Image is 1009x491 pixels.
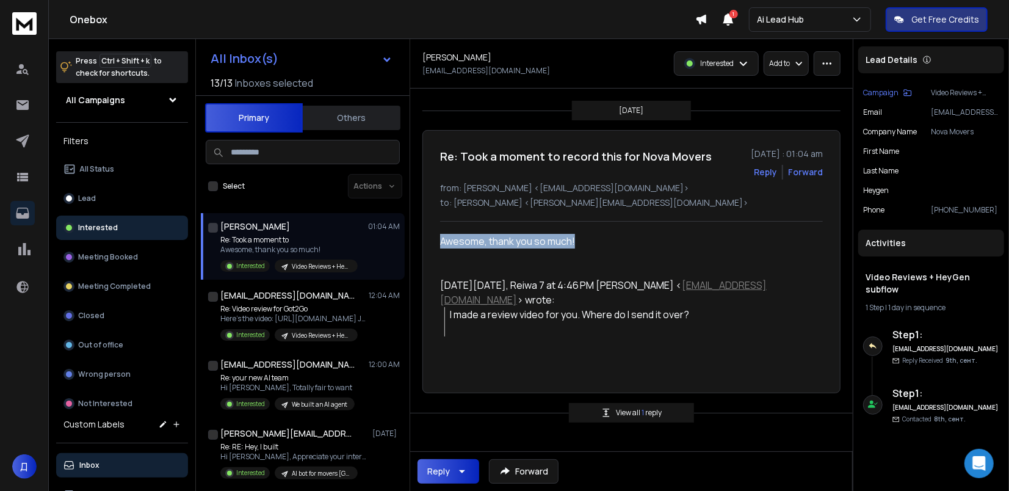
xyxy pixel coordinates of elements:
[220,442,367,452] p: Re: RE: Hey, I built
[76,55,162,79] p: Press to check for shortcuts.
[863,147,899,156] p: First Name
[56,453,188,478] button: Inbox
[863,88,899,98] p: Campaign
[220,383,355,393] p: Hi [PERSON_NAME], Totally fair to want
[56,362,188,387] button: Wrong person
[422,51,491,64] h1: [PERSON_NAME]
[236,468,265,478] p: Interested
[863,166,899,176] p: Last Name
[78,399,132,409] p: Not Interested
[292,262,350,271] p: Video Reviews + HeyGen subflow
[56,304,188,328] button: Closed
[220,314,367,324] p: Here's the video: [URL][DOMAIN_NAME] Just making sure
[369,291,400,300] p: 12:04 AM
[78,340,123,350] p: Out of office
[418,459,479,484] button: Reply
[205,103,303,133] button: Primary
[220,235,358,245] p: Re: Took a moment to
[616,408,662,418] p: View all reply
[931,127,999,137] p: Nova Movers
[236,399,265,409] p: Interested
[892,327,999,342] h6: Step 1 :
[769,59,790,68] p: Add to
[866,271,997,296] h1: Video Reviews + HeyGen subflow
[303,104,400,131] button: Others
[220,220,290,233] h1: [PERSON_NAME]
[931,88,999,98] p: Video Reviews + HeyGen subflow
[99,54,151,68] span: Ctrl + Shift + k
[964,449,994,478] div: Open Intercom Messenger
[863,205,884,215] p: Phone
[56,133,188,150] h3: Filters
[56,274,188,299] button: Meeting Completed
[78,369,131,379] p: Wrong person
[422,66,550,76] p: [EMAIL_ADDRESS][DOMAIN_NAME]
[78,252,138,262] p: Meeting Booked
[292,469,350,478] p: AI bot for movers [GEOGRAPHIC_DATA]
[866,302,884,313] span: 1 Step
[946,356,977,365] span: 9th, сент.
[858,230,1004,256] div: Activities
[66,94,125,106] h1: All Campaigns
[444,307,797,336] blockquote: I made a review video for you. Where do I send it over?
[220,358,355,371] h1: [EMAIL_ADDRESS][DOMAIN_NAME]
[754,166,777,178] button: Reply
[866,303,997,313] div: |
[863,186,889,195] p: heygen
[642,407,645,418] span: 1
[79,164,114,174] p: All Status
[902,415,966,424] p: Contacted
[757,13,809,26] p: Ai Lead Hub
[12,454,37,479] button: Д
[489,459,559,484] button: Forward
[56,391,188,416] button: Not Interested
[56,333,188,357] button: Out of office
[236,261,265,271] p: Interested
[863,88,912,98] button: Campaign
[931,205,999,215] p: [PHONE_NUMBER]
[223,181,245,191] label: Select
[440,182,823,194] p: from: [PERSON_NAME] <[EMAIL_ADDRESS][DOMAIN_NAME]>
[892,386,999,401] h6: Step 1 :
[78,223,118,233] p: Interested
[211,53,278,65] h1: All Inbox(s)
[440,278,797,307] div: [DATE][DATE], Reiwa 7 at 4:46 PM [PERSON_NAME] < > wrote:
[211,76,233,90] span: 13 / 13
[78,311,104,321] p: Closed
[863,107,882,117] p: Email
[866,54,917,66] p: Lead Details
[220,452,367,462] p: Hi [PERSON_NAME], Appreciate your interest—it sounds
[700,59,734,68] p: Interested
[751,148,823,160] p: [DATE] : 01:04 am
[886,7,988,32] button: Get Free Credits
[220,427,355,440] h1: [PERSON_NAME][EMAIL_ADDRESS][DOMAIN_NAME]
[292,331,350,340] p: Video Reviews + HeyGen subflow
[368,222,400,231] p: 01:04 AM
[892,403,999,412] h6: [EMAIL_ADDRESS][DOMAIN_NAME]
[220,289,355,302] h1: [EMAIL_ADDRESS][DOMAIN_NAME]
[56,157,188,181] button: All Status
[902,356,977,365] p: Reply Received
[888,302,946,313] span: 1 day in sequence
[372,429,400,438] p: [DATE]
[79,460,99,470] p: Inbox
[934,415,966,423] span: 8th, сент.
[78,194,96,203] p: Lead
[70,12,695,27] h1: Onebox
[56,88,188,112] button: All Campaigns
[620,106,644,115] p: [DATE]
[911,13,979,26] p: Get Free Credits
[427,465,450,478] div: Reply
[220,373,355,383] p: Re: your new AI team
[63,418,125,431] h3: Custom Labels
[220,245,358,255] p: Awesome, thank you so much!
[236,330,265,340] p: Interested
[56,216,188,240] button: Interested
[440,148,712,165] h1: Re: Took a moment to record this for Nova Movers
[292,400,347,409] p: We built an AI agent
[78,282,151,291] p: Meeting Completed
[201,46,402,71] button: All Inbox(s)
[931,107,999,117] p: [EMAIL_ADDRESS][DOMAIN_NAME]
[56,245,188,269] button: Meeting Booked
